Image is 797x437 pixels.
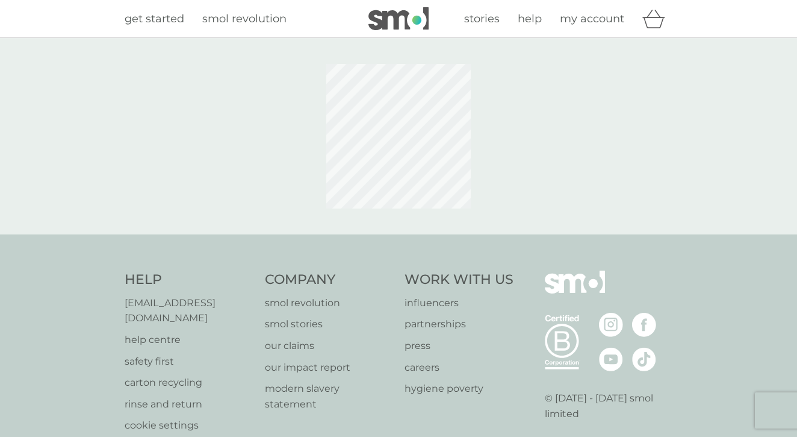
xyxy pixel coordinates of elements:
[265,381,393,412] a: modern slavery statement
[405,338,513,354] a: press
[518,12,542,25] span: help
[405,316,513,332] a: partnerships
[125,375,253,391] a: carton recycling
[265,360,393,376] a: our impact report
[599,313,623,337] img: visit the smol Instagram page
[368,7,429,30] img: smol
[265,271,393,289] h4: Company
[560,12,624,25] span: my account
[560,10,624,28] a: my account
[545,391,673,421] p: © [DATE] - [DATE] smol limited
[125,10,184,28] a: get started
[405,271,513,289] h4: Work With Us
[518,10,542,28] a: help
[125,295,253,326] a: [EMAIL_ADDRESS][DOMAIN_NAME]
[464,12,500,25] span: stories
[632,313,656,337] img: visit the smol Facebook page
[464,10,500,28] a: stories
[405,381,513,397] a: hygiene poverty
[125,354,253,369] a: safety first
[265,295,393,311] a: smol revolution
[202,10,287,28] a: smol revolution
[405,360,513,376] a: careers
[632,347,656,371] img: visit the smol Tiktok page
[125,418,253,433] a: cookie settings
[125,332,253,348] a: help centre
[125,271,253,289] h4: Help
[125,397,253,412] a: rinse and return
[405,295,513,311] a: influencers
[545,271,605,312] img: smol
[599,347,623,371] img: visit the smol Youtube page
[642,7,672,31] div: basket
[265,316,393,332] a: smol stories
[125,12,184,25] span: get started
[202,12,287,25] span: smol revolution
[265,338,393,354] a: our claims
